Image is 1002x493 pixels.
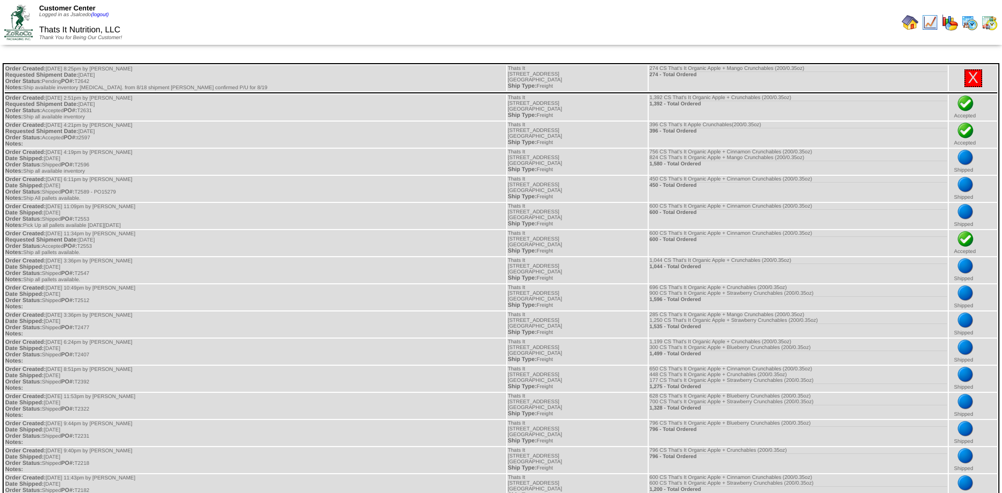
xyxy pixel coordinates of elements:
span: Ship Type: [508,438,536,444]
div: 1,275 - Total Ordered [649,383,947,390]
span: Ship Type: [508,248,536,254]
span: PO#: [64,107,77,114]
td: Thats It [STREET_ADDRESS] [GEOGRAPHIC_DATA] Freight [507,447,648,473]
td: Thats It [STREET_ADDRESS] [GEOGRAPHIC_DATA] Freight [507,94,648,121]
span: Notes: [5,358,23,364]
img: check.png [957,231,974,247]
td: 1,392 CS That's It Organic Apple + Crunchables (200/0.35oz) [649,94,948,121]
span: PO#: [61,270,75,276]
td: [DATE] 8:51pm by [PERSON_NAME] [DATE] Shipped T2392 [5,366,506,392]
div: 1,200 - Total Ordered [649,486,947,492]
td: [DATE] 6:24pm by [PERSON_NAME] [DATE] Shipped T2407 [5,339,506,365]
span: Notes: [5,249,23,256]
td: Thats It [STREET_ADDRESS] [GEOGRAPHIC_DATA] Freight [507,203,648,229]
span: Ship Type: [508,112,536,118]
td: 396 CS That's It Apple Crunchables(200/0.35oz) [649,122,948,148]
span: PO#: [61,433,75,439]
img: check.png [957,122,974,139]
span: Order Created: [5,203,46,210]
img: check.png [957,95,974,112]
span: Notes: [5,141,23,147]
td: Shipped [949,176,997,202]
td: Shipped [949,311,997,338]
span: Notes: [5,276,23,283]
span: PO#: [61,352,75,358]
td: [DATE] 9:40pm by [PERSON_NAME] [DATE] Shipped T2218 [5,447,506,473]
span: Order Created: [5,448,46,454]
span: Ship Type: [508,221,536,227]
span: Notes: [5,412,23,418]
span: Notes: [5,439,23,446]
span: Order Status: [5,135,42,141]
div: 274 - Total Ordered [649,71,947,78]
td: [DATE] 3:36pm by [PERSON_NAME] [DATE] Shipped T2547 Ship all pallets available. [5,257,506,283]
td: Thats It [STREET_ADDRESS] [GEOGRAPHIC_DATA] Freight [507,420,648,446]
span: Date Shipped: [5,264,44,270]
div: 796 - Total Ordered [649,426,947,432]
span: Ship Type: [508,383,536,390]
td: [DATE] 11:53pm by [PERSON_NAME] [DATE] Shipped T2322 [5,393,506,419]
span: Order Created: [5,339,46,345]
td: Shipped [949,257,997,283]
span: Ship Type: [508,356,536,363]
img: ZoRoCo_Logo(Green%26Foil)%20jpg.webp [4,5,33,40]
span: Ship Type: [508,329,536,335]
span: Date Shipped: [5,210,44,216]
div: 1,596 - Total Ordered [649,296,947,303]
div: 1,535 - Total Ordered [649,323,947,330]
td: 696 CS That's It Organic Apple + Crunchables (200/0.35oz) 900 CS That's It Organic Apple + Strawb... [649,284,948,310]
td: Shipped [949,284,997,310]
span: Notes: [5,85,23,91]
span: Notes: [5,304,23,310]
div: 450 - Total Ordered [649,182,947,188]
td: [DATE] 6:11pm by [PERSON_NAME] [DATE] Shipped T2589 - PO15279 Ship All pallets available. [5,176,506,202]
td: [DATE] 4:19pm by [PERSON_NAME] [DATE] Shipped T2596 Ship all available inventory [5,149,506,175]
td: [DATE] 2:51pm by [PERSON_NAME] [DATE] Accepted T2631 Ship all available inventory [5,94,506,121]
span: Order Status: [5,352,42,358]
span: Notes: [5,168,23,174]
div: 1,580 - Total Ordered [649,161,947,167]
td: Thats It [STREET_ADDRESS] [GEOGRAPHIC_DATA] Freight [507,284,648,310]
td: 796 CS That's It Organic Apple + Blueberry Crunchables (200/0.35oz) [649,420,948,446]
td: 450 CS That's It Organic Apple + Cinnamon Crunchables (200/0.35oz) [649,176,948,202]
td: 1,199 CS That's It Organic Apple + Crunchables (200/0.35oz) 300 CS That's It Organic Apple + Blue... [649,339,948,365]
span: Date Shipped: [5,427,44,433]
img: bluedot.png [957,339,974,356]
td: 285 CS That's It Organic Apple + Mango Crunchables (200/0.35oz) 1,250 CS That's It Organic Apple ... [649,311,948,338]
td: 628 CS That's It Organic Apple + Blueberry Crunchables (200/0.35oz) 700 CS That's It Organic Appl... [649,393,948,419]
img: calendarprod.gif [961,14,978,31]
div: 1,044 - Total Ordered [649,263,947,270]
span: PO#: [61,189,75,195]
span: Order Status: [5,406,42,412]
td: Thats It [STREET_ADDRESS] [GEOGRAPHIC_DATA] Freight [507,339,648,365]
span: Date Shipped: [5,454,44,460]
td: Thats It [STREET_ADDRESS] [GEOGRAPHIC_DATA] Freight [507,176,648,202]
td: Shipped [949,447,997,473]
span: Order Created: [5,66,46,72]
img: home.gif [902,14,918,31]
img: bluedot.png [957,393,974,410]
span: Notes: [5,466,23,473]
td: Shipped [949,366,997,392]
td: 796 CS That's It Organic Apple + Crunchables (200/0.35oz) [649,447,948,473]
span: Requested Shipment Date: [5,237,78,243]
span: PO#: [61,460,75,466]
span: PO#: [61,297,75,304]
span: Order Created: [5,420,46,427]
img: bluedot.png [957,285,974,302]
span: Ship Type: [508,411,536,417]
span: Requested Shipment Date: [5,72,78,78]
img: bluedot.png [957,258,974,274]
a: (logout) [91,12,109,18]
td: Thats It [STREET_ADDRESS] [GEOGRAPHIC_DATA] Freight [507,257,648,283]
img: bluedot.png [957,475,974,491]
span: Order Status: [5,270,42,276]
td: Shipped [949,420,997,446]
img: bluedot.png [957,203,974,220]
td: [DATE] 9:44pm by [PERSON_NAME] [DATE] Shipped T2231 [5,420,506,446]
span: PO#: [61,324,75,331]
span: Order Status: [5,379,42,385]
img: bluedot.png [957,366,974,383]
div: 796 - Total Ordered [649,453,947,460]
span: PO#: [61,162,75,168]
